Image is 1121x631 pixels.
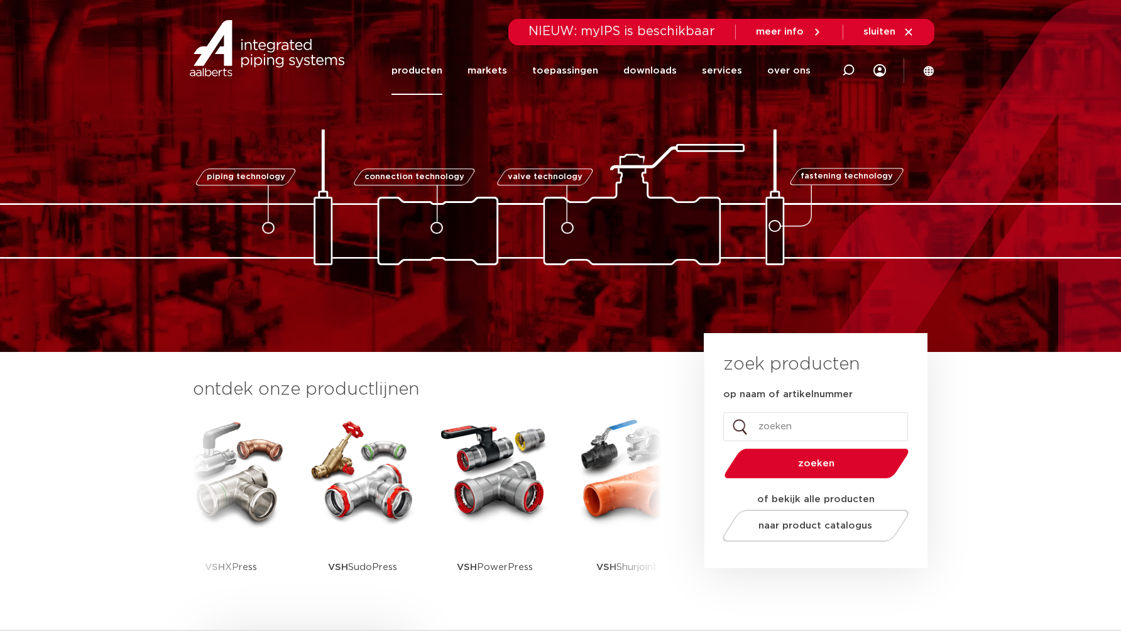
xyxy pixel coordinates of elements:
strong: VSH [205,562,225,572]
span: NIEUW: myIPS is beschikbaar [528,25,715,38]
a: markets [468,47,507,95]
a: downloads [623,47,677,95]
span: sluiten [863,27,895,36]
p: XPress [205,528,257,606]
strong: VSH [328,562,348,572]
p: Shurjoint [596,528,657,606]
h3: ontdek onze productlijnen [193,377,662,402]
span: valve technology [507,173,582,181]
a: producten [391,47,442,95]
span: fastening technology [801,173,893,181]
input: zoeken [723,412,908,441]
a: VSHSudoPress [306,415,419,606]
span: meer info [756,27,804,36]
strong: VSH [457,562,477,572]
span: zoeken [757,459,877,468]
a: VSHXPress [174,415,287,606]
strong: VSH [596,562,616,572]
span: naar product catalogus [759,521,873,530]
a: meer info [756,26,823,38]
label: op naam of artikelnummer [723,388,853,401]
span: connection technology [364,173,464,181]
a: toepassingen [532,47,598,95]
strong: of bekijk alle producten [757,495,875,504]
a: sluiten [863,26,914,38]
p: SudoPress [328,528,397,606]
p: PowerPress [457,528,533,606]
span: piping technology [206,173,285,181]
nav: Menu [391,47,811,95]
a: services [702,47,742,95]
a: naar product catalogus [719,510,912,542]
button: zoeken [719,447,914,480]
a: over ons [767,47,811,95]
h3: zoek producten [723,352,860,377]
a: VSHPowerPress [438,415,551,606]
a: VSHShurjoint [570,415,683,606]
